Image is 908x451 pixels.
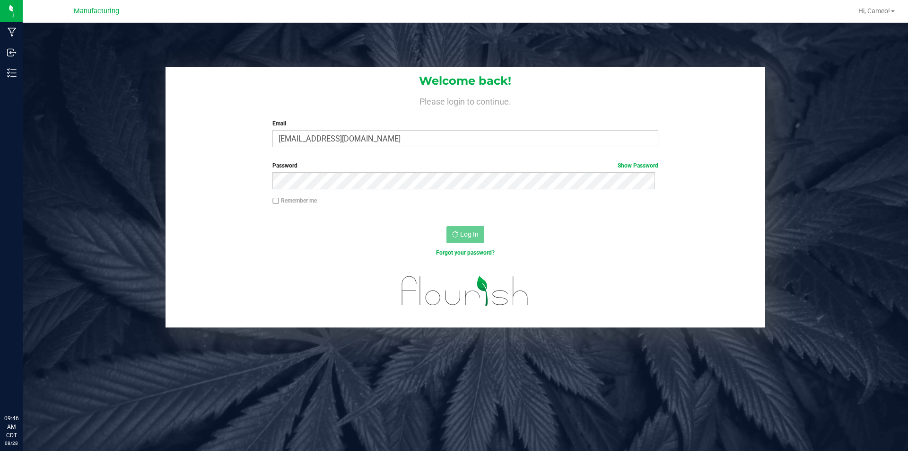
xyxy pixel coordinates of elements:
inline-svg: Inventory [7,68,17,78]
inline-svg: Inbound [7,48,17,57]
img: flourish_logo.svg [390,267,540,315]
p: 09:46 AM CDT [4,414,18,440]
input: Remember me [272,198,279,204]
inline-svg: Manufacturing [7,27,17,37]
label: Email [272,119,658,128]
p: 08/28 [4,440,18,447]
span: Password [272,162,297,169]
h1: Welcome back! [166,75,765,87]
button: Log In [446,226,484,243]
a: Forgot your password? [436,249,495,256]
span: Log In [460,230,479,238]
h4: Please login to continue. [166,95,765,106]
span: Hi, Cameo! [858,7,890,15]
iframe: Resource center [9,375,38,404]
a: Show Password [618,162,658,169]
label: Remember me [272,196,317,205]
iframe: Resource center unread badge [28,374,39,385]
span: Manufacturing [74,7,119,15]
